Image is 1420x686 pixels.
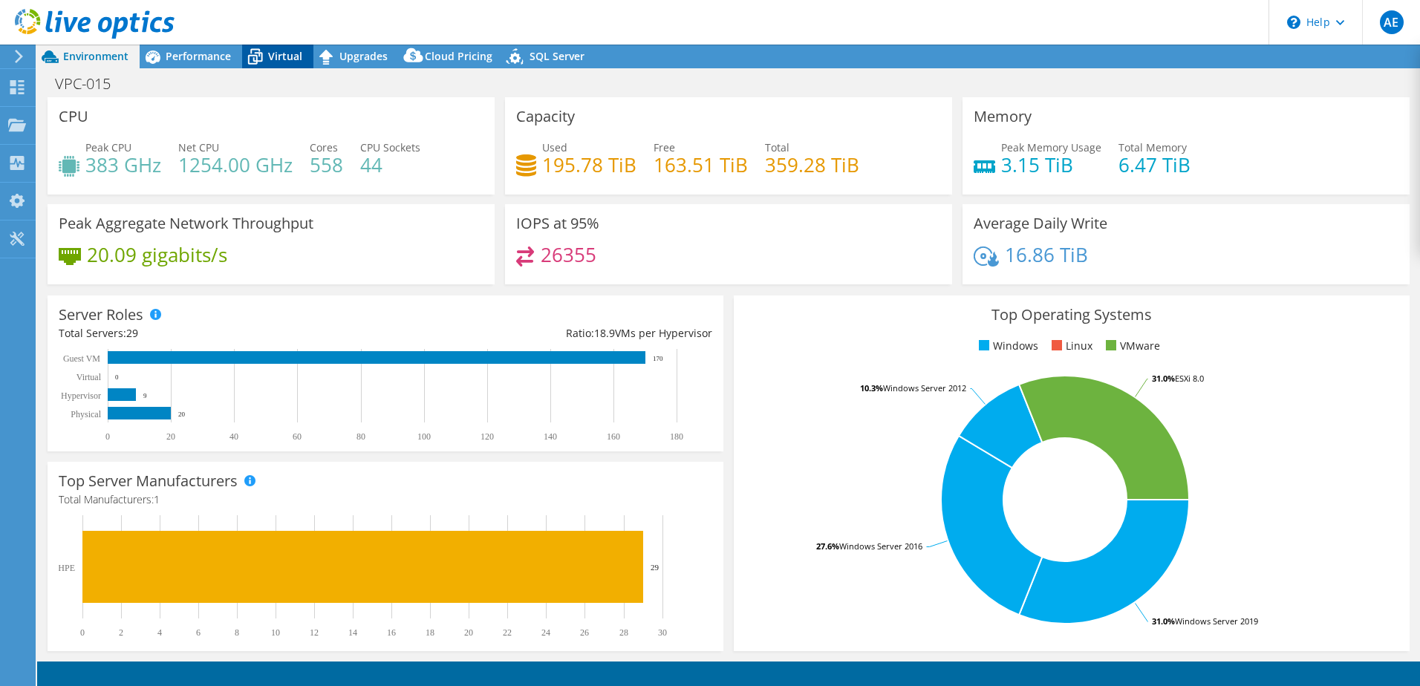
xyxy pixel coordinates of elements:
tspan: 31.0% [1152,373,1175,384]
h1: VPC-015 [48,76,134,92]
span: Peak Memory Usage [1001,140,1101,154]
text: 6 [196,627,201,638]
text: 12 [310,627,319,638]
span: Upgrades [339,49,388,63]
text: 20 [166,431,175,442]
h4: 558 [310,157,343,173]
text: 28 [619,627,628,638]
span: 29 [126,326,138,340]
span: Total [765,140,789,154]
text: 16 [387,627,396,638]
svg: \n [1287,16,1300,29]
div: Total Servers: [59,325,385,342]
li: Linux [1048,338,1092,354]
span: Net CPU [178,140,219,154]
text: 140 [544,431,557,442]
h4: 359.28 TiB [765,157,859,173]
tspan: 31.0% [1152,615,1175,627]
text: 0 [80,627,85,638]
span: Cores [310,140,338,154]
tspan: ESXi 8.0 [1175,373,1204,384]
text: 20 [178,411,186,418]
tspan: Windows Server 2019 [1175,615,1258,627]
span: Free [654,140,675,154]
text: 180 [670,431,683,442]
h4: 195.78 TiB [542,157,636,173]
text: 160 [607,431,620,442]
text: 170 [653,355,663,362]
text: 29 [651,563,659,572]
div: Ratio: VMs per Hypervisor [385,325,712,342]
h3: Capacity [516,108,575,125]
text: 120 [481,431,494,442]
h4: 6.47 TiB [1118,157,1191,173]
h4: 26355 [541,246,596,263]
span: 18.9 [594,326,615,340]
span: AE [1380,10,1404,34]
h3: Top Server Manufacturers [59,473,238,489]
tspan: Windows Server 2016 [839,540,922,552]
text: 4 [157,627,162,638]
span: 1 [154,492,160,506]
text: HPE [58,563,75,573]
span: Used [542,140,567,154]
text: 30 [658,627,667,638]
text: 2 [119,627,123,638]
text: 0 [105,431,110,442]
li: Windows [975,338,1038,354]
h4: 3.15 TiB [1001,157,1101,173]
h3: IOPS at 95% [516,215,599,232]
h4: 20.09 gigabits/s [87,246,227,263]
h3: Server Roles [59,307,143,323]
h3: CPU [59,108,88,125]
span: Cloud Pricing [425,49,492,63]
span: CPU Sockets [360,140,420,154]
text: Hypervisor [61,391,101,401]
tspan: 10.3% [860,382,883,393]
text: 26 [580,627,589,638]
span: Total Memory [1118,140,1187,154]
text: Guest VM [63,353,100,364]
text: 10 [271,627,280,638]
h4: 1254.00 GHz [178,157,293,173]
text: 40 [229,431,238,442]
span: Peak CPU [85,140,131,154]
tspan: Windows Server 2012 [883,382,966,393]
h4: 163.51 TiB [654,157,748,173]
h3: Peak Aggregate Network Throughput [59,215,313,232]
h4: 44 [360,157,420,173]
span: Performance [166,49,231,63]
h3: Average Daily Write [974,215,1107,232]
text: 80 [356,431,365,442]
h4: 16.86 TiB [1005,246,1088,263]
text: 18 [426,627,434,638]
span: SQL Server [530,49,584,63]
text: 0 [115,373,119,381]
li: VMware [1102,338,1160,354]
text: 20 [464,627,473,638]
text: 14 [348,627,357,638]
text: Virtual [76,372,102,382]
h4: 383 GHz [85,157,161,173]
text: 24 [541,627,550,638]
text: Physical [71,409,101,419]
h4: Total Manufacturers: [59,491,712,508]
text: 9 [143,392,147,399]
h3: Memory [974,108,1032,125]
text: 100 [417,431,431,442]
h3: Top Operating Systems [745,307,1398,323]
tspan: 27.6% [816,540,839,552]
span: Environment [63,49,128,63]
text: 8 [235,627,239,638]
span: Virtual [268,49,302,63]
text: 22 [503,627,512,638]
text: 60 [293,431,302,442]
